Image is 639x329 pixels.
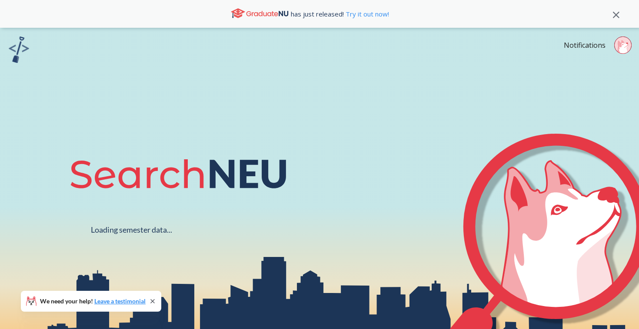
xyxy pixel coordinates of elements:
a: Notifications [564,40,606,50]
a: sandbox logo [9,36,29,66]
a: Leave a testimonial [94,297,146,305]
div: Loading semester data... [91,225,172,235]
span: has just released! [291,9,389,19]
span: We need your help! [40,298,146,304]
img: sandbox logo [9,36,29,63]
a: Try it out now! [344,10,389,18]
